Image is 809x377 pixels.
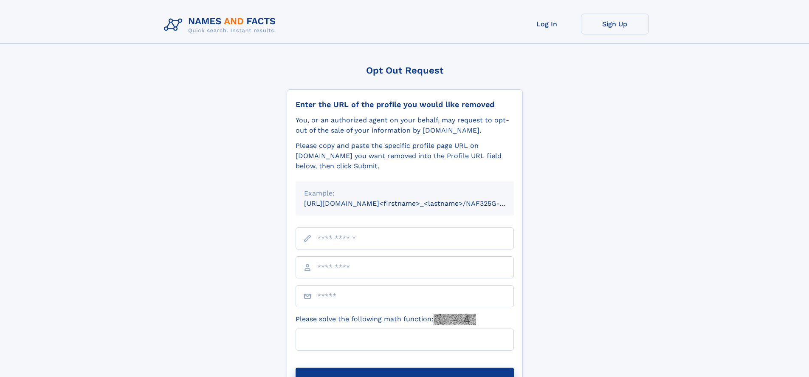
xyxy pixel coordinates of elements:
[296,115,514,136] div: You, or an authorized agent on your behalf, may request to opt-out of the sale of your informatio...
[304,199,530,207] small: [URL][DOMAIN_NAME]<firstname>_<lastname>/NAF325G-xxxxxxxx
[513,14,581,34] a: Log In
[581,14,649,34] a: Sign Up
[287,65,523,76] div: Opt Out Request
[296,314,476,325] label: Please solve the following math function:
[296,100,514,109] div: Enter the URL of the profile you would like removed
[296,141,514,171] div: Please copy and paste the specific profile page URL on [DOMAIN_NAME] you want removed into the Pr...
[304,188,505,198] div: Example:
[161,14,283,37] img: Logo Names and Facts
